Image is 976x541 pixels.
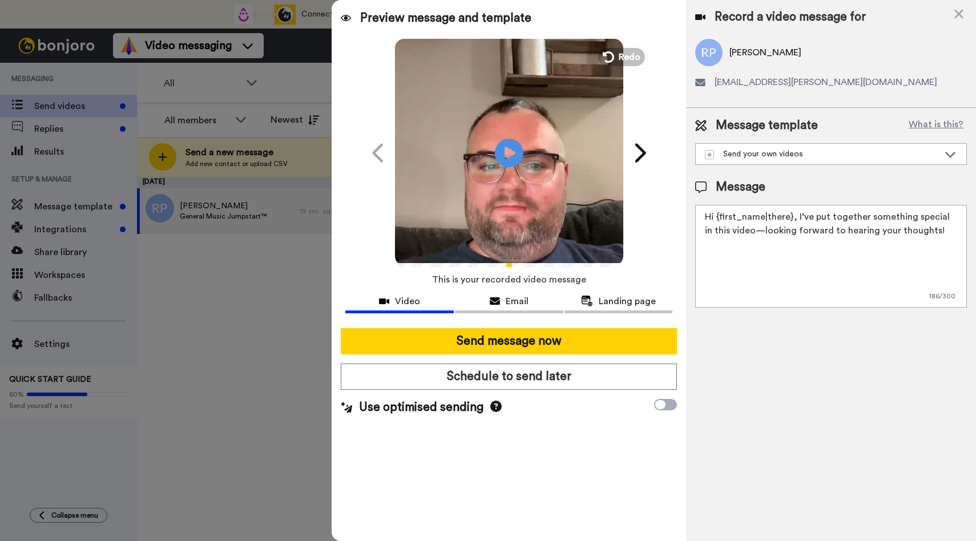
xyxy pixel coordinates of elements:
[716,117,818,134] span: Message template
[341,364,677,390] button: Schedule to send later
[341,328,677,354] button: Send message now
[37,37,50,50] img: mute-white.svg
[599,294,656,308] span: Landing page
[716,179,765,196] span: Message
[395,294,420,308] span: Video
[64,10,155,127] span: Hey [PERSON_NAME], thank you so much for signing up! I wanted to say thanks in person with a quic...
[1,2,32,33] img: c638375f-eacb-431c-9714-bd8d08f708a7-1584310529.jpg
[705,148,939,160] div: Send your own videos
[705,150,714,159] img: demo-template.svg
[432,267,586,292] span: This is your recorded video message
[695,205,967,308] textarea: Hi {first_name|there}, I’ve put together something special in this video—looking forward to heari...
[506,294,529,308] span: Email
[905,117,967,134] button: What is this?
[359,399,483,416] span: Use optimised sending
